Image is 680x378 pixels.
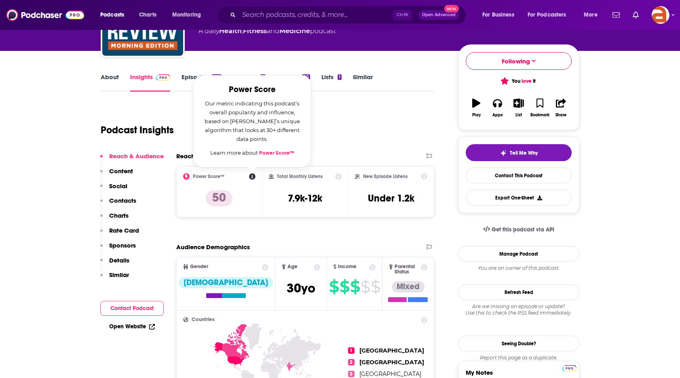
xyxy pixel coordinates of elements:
[100,241,136,256] button: Sponsors
[109,323,155,330] a: Open Website
[192,317,215,322] span: Countries
[359,359,424,366] span: [GEOGRAPHIC_DATA]
[279,27,310,35] a: Medicine
[466,168,572,183] a: Contact This Podcast
[100,167,133,182] button: Content
[477,8,524,21] button: open menu
[472,113,481,118] div: Play
[578,8,608,21] button: open menu
[652,6,669,24] span: Logged in as ASTHOPR
[584,9,598,21] span: More
[101,124,174,136] h1: Podcast Insights
[109,197,136,204] p: Contacts
[466,73,572,89] button: You love it
[359,370,421,378] span: [GEOGRAPHIC_DATA]
[80,47,87,53] img: tab_keywords_by_traffic_grey.svg
[31,48,72,53] div: Domain Overview
[458,336,579,351] a: Seeing Double?
[302,74,310,80] div: 80
[652,6,669,24] img: User Profile
[100,9,124,21] span: Podcasts
[551,93,572,122] button: Share
[100,152,164,167] button: Reach & Audience
[206,190,232,206] p: 50
[259,150,294,156] a: Power Score™
[395,264,420,275] span: Parental Status
[492,113,503,118] div: Apps
[267,27,279,35] span: and
[100,301,164,316] button: Contact Podcast
[109,256,129,264] p: Details
[23,13,40,19] div: v 4.0.24
[458,284,579,300] button: Refresh Feed
[418,10,459,20] button: Open AdvancedNew
[609,8,623,22] a: Show notifications dropdown
[458,246,579,262] a: Manage Podcast
[109,152,164,160] p: Reach & Audience
[529,93,550,122] button: Bookmark
[233,73,265,92] a: Reviews9
[109,182,127,190] p: Social
[562,364,577,372] a: Pro website
[287,280,315,296] span: 30 yo
[13,13,19,19] img: logo_orange.svg
[338,264,357,269] span: Income
[203,148,301,157] p: Learn more about
[458,265,579,271] div: You are an owner of this podcast.
[466,93,487,122] button: Play
[288,192,322,204] h3: 7.9k-12k
[562,365,577,372] img: Podchaser Pro
[109,212,129,219] p: Charts
[466,144,572,161] button: tell me why sparkleTell Me Why
[242,27,243,35] span: ,
[466,52,572,70] button: Following
[515,113,522,118] div: List
[212,74,222,80] div: 974
[508,93,529,122] button: List
[350,280,360,293] span: $
[109,167,133,175] p: Content
[368,192,414,204] h3: Under 1.2k
[466,190,572,206] button: Export One-Sheet
[100,197,136,212] button: Contacts
[338,74,342,80] div: 1
[652,6,669,24] button: Show profile menu
[130,73,170,92] a: InsightsPodchaser Pro
[348,371,355,377] span: 3
[361,280,370,293] span: $
[224,6,474,24] div: Search podcasts, credits, & more...
[193,174,224,179] h2: Power Score™
[219,27,242,35] a: Health
[199,26,336,36] div: A daily podcast
[353,73,373,92] a: Similar
[6,7,84,23] a: Podchaser - Follow, Share and Rate Podcasts
[458,355,579,361] div: Report this page as a duplicate.
[260,74,265,80] div: 9
[109,227,139,234] p: Rate Card
[190,264,208,269] span: Gender
[321,73,342,92] a: Lists1
[13,21,19,27] img: website_grey.svg
[182,73,222,92] a: Episodes974
[176,152,195,160] h2: Reach
[89,48,136,53] div: Keywords by Traffic
[95,8,135,21] button: open menu
[243,27,267,35] a: Fitness
[458,303,579,316] div: Are we missing an episode or update? Use this to check the RSS feed immediately.
[179,277,273,288] div: [DEMOGRAPHIC_DATA]
[482,9,514,21] span: For Business
[134,8,161,21] a: Charts
[393,10,412,20] span: Ctrl K
[277,73,310,92] a: Credits80
[100,182,127,197] button: Social
[502,57,530,65] span: Following
[100,256,129,271] button: Details
[492,226,554,233] span: Get this podcast via API
[522,78,532,84] span: love
[109,271,129,279] p: Similar
[22,47,28,53] img: tab_domain_overview_orange.svg
[287,264,298,269] span: Age
[477,220,561,239] a: Get this podcast via API
[359,347,424,354] span: [GEOGRAPHIC_DATA]
[139,9,156,21] span: Charts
